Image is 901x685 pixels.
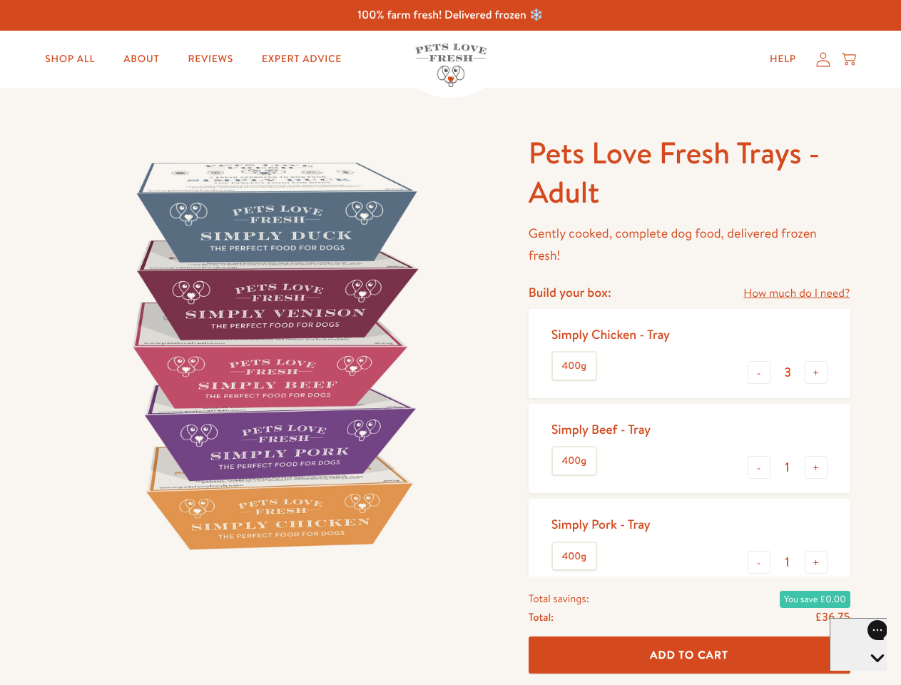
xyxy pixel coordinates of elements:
[34,45,106,73] a: Shop All
[830,618,887,671] iframe: Gorgias live chat messenger
[758,45,808,73] a: Help
[743,284,850,303] a: How much do I need?
[176,45,244,73] a: Reviews
[250,45,353,73] a: Expert Advice
[551,326,670,342] div: Simply Chicken - Tray
[805,361,828,384] button: +
[650,647,728,662] span: Add To Cart
[553,543,596,570] label: 400g
[805,551,828,574] button: +
[112,45,170,73] a: About
[529,589,589,608] span: Total savings:
[551,421,651,437] div: Simply Beef - Tray
[748,551,770,574] button: -
[553,352,596,380] label: 400g
[551,516,651,532] div: Simply Pork - Tray
[748,456,770,479] button: -
[529,284,611,300] h4: Build your box:
[51,133,494,577] img: Pets Love Fresh Trays - Adult
[529,636,850,674] button: Add To Cart
[748,361,770,384] button: -
[780,591,850,608] span: You save £0.00
[805,456,828,479] button: +
[529,133,850,211] h1: Pets Love Fresh Trays - Adult
[553,447,596,475] label: 400g
[815,609,850,625] span: £36.75
[415,44,487,87] img: Pets Love Fresh
[529,608,554,626] span: Total:
[529,223,850,266] p: Gently cooked, complete dog food, delivered frozen fresh!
